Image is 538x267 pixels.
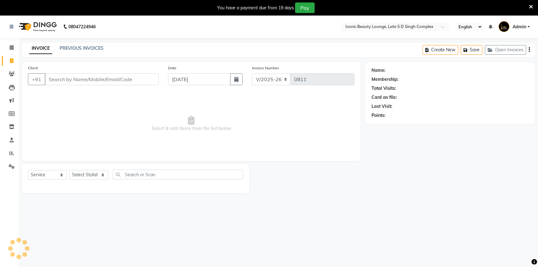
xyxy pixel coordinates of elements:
button: Pay [295,2,315,13]
div: Card on file: [372,94,397,101]
div: Total Visits: [372,85,396,92]
div: Name: [372,67,385,74]
div: You have a payment due from 19 days [217,5,294,11]
button: Save [461,45,482,55]
span: Select & add items from the list below [28,93,354,155]
button: +91 [28,73,45,85]
div: Last Visit: [372,103,392,110]
div: Membership: [372,76,399,83]
span: Admin [513,24,526,30]
label: Date [168,65,176,71]
button: Create New [422,45,458,55]
a: INVOICE [29,43,52,54]
a: PREVIOUS INVOICES [60,45,103,51]
button: Open Invoices [485,45,526,55]
div: Points: [372,112,385,119]
img: Admin [499,21,509,32]
input: Search or Scan [113,170,243,179]
label: Invoice Number [252,65,279,71]
b: 08047224946 [68,18,96,35]
img: logo [16,18,58,35]
input: Search by Name/Mobile/Email/Code [45,73,159,85]
label: Client [28,65,38,71]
